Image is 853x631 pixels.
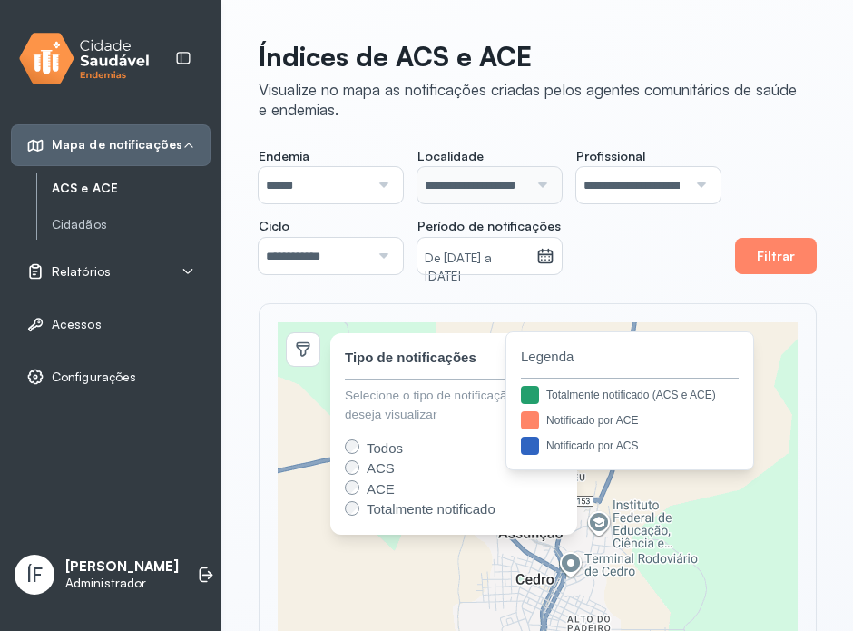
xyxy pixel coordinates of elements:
[259,148,309,164] span: Endemia
[576,148,645,164] span: Profissional
[19,29,150,88] img: logo.svg
[259,40,802,73] p: Índices de ACS e ACE
[735,238,817,274] button: Filtrar
[65,558,179,576] p: [PERSON_NAME]
[52,370,136,385] span: Configurações
[417,218,561,234] span: Período de notificações
[259,218,289,234] span: Ciclo
[52,213,211,236] a: Cidadãos
[367,481,395,497] span: ACE
[417,148,484,164] span: Localidade
[26,563,43,587] span: ÍF
[425,250,529,286] small: De [DATE] a [DATE]
[367,501,495,517] span: Totalmente notificado
[52,177,211,200] a: ACS e ACE
[521,347,739,368] span: Legenda
[367,460,395,476] span: ACS
[52,137,182,153] span: Mapa de notificações
[52,217,211,232] a: Cidadãos
[65,576,179,591] p: Administrador
[546,438,638,454] div: Notificado por ACS
[52,181,211,196] a: ACS e ACE
[345,348,476,369] div: Tipo de notificações
[367,440,403,456] span: Todos
[345,387,563,424] div: Selecione o tipo de notificação que deseja visualizar
[52,317,102,332] span: Acessos
[26,315,195,333] a: Acessos
[546,412,638,429] div: Notificado por ACE
[52,264,111,280] span: Relatórios
[26,368,195,386] a: Configurações
[546,387,716,403] div: Totalmente notificado (ACS e ACE)
[259,80,802,119] div: Visualize no mapa as notificações criadas pelos agentes comunitários de saúde e endemias.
